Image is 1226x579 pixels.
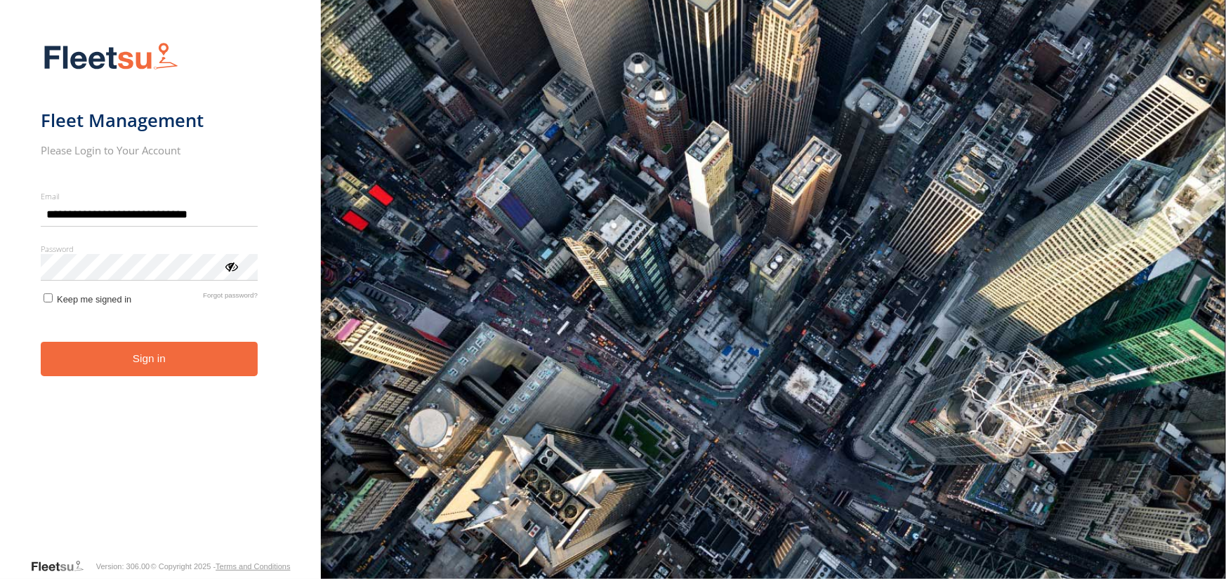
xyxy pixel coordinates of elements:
input: Keep me signed in [44,293,53,302]
h2: Please Login to Your Account [41,143,258,157]
div: ViewPassword [224,259,238,273]
form: main [41,34,280,558]
img: Fleetsu [41,39,181,75]
h1: Fleet Management [41,109,258,132]
label: Password [41,244,258,254]
span: Keep me signed in [57,294,131,305]
a: Forgot password? [203,291,258,305]
label: Email [41,191,258,201]
a: Terms and Conditions [216,562,290,571]
a: Visit our Website [30,559,95,573]
div: Version: 306.00 [96,562,150,571]
button: Sign in [41,342,258,376]
div: © Copyright 2025 - [151,562,291,571]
